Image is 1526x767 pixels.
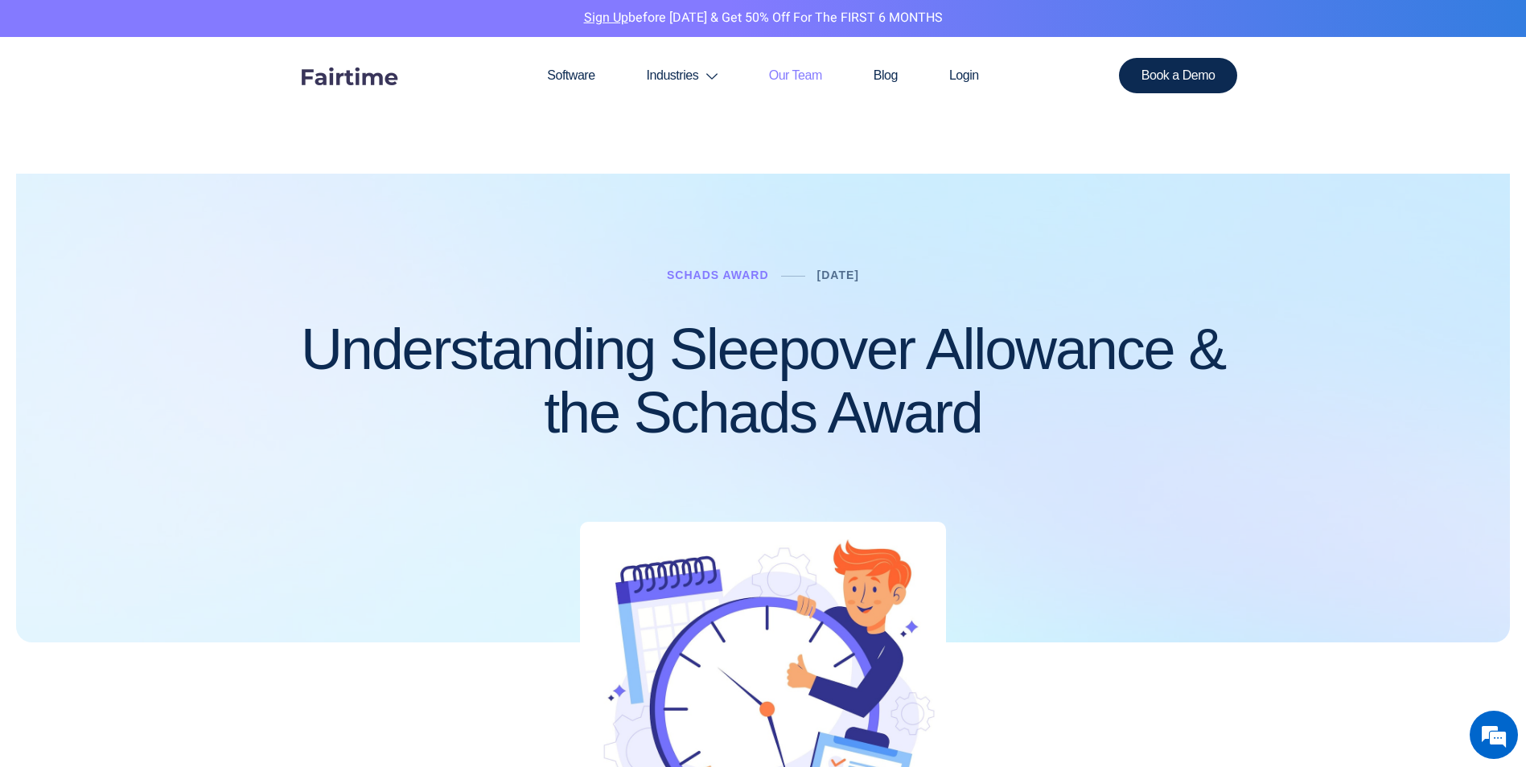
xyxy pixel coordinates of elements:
[12,8,1514,29] p: before [DATE] & Get 50% Off for the FIRST 6 MONTHS
[1141,69,1215,82] span: Book a Demo
[848,37,923,114] a: Blog
[289,318,1238,445] h1: Understanding Sleepover Allowance & the Schads Award
[8,439,306,495] textarea: Type your message and hit 'Enter'
[84,90,270,111] div: Chat with us now
[1119,58,1238,93] a: Book a Demo
[93,203,222,365] span: We're online!
[817,269,859,281] a: [DATE]
[584,8,628,27] a: Sign Up
[521,37,620,114] a: Software
[667,269,769,281] a: Schads Award
[743,37,848,114] a: Our Team
[621,37,743,114] a: Industries
[923,37,1005,114] a: Login
[264,8,302,47] div: Minimize live chat window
